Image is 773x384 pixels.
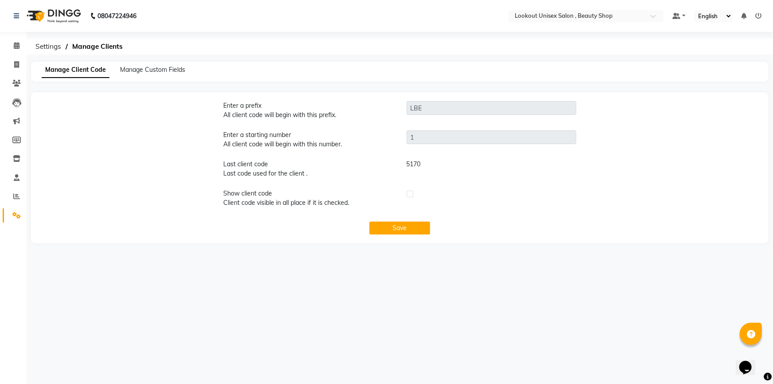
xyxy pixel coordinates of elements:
button: Save [369,222,431,235]
span: Show client code [223,189,272,197]
span: Settings [31,39,66,55]
iframe: chat widget [736,349,764,375]
span: Manage Custom Fields [120,66,185,74]
p: Client code visible in all place if it is checked. [223,198,393,208]
span: Manage Client Code [42,62,109,78]
p: All client code will begin with this number. [223,140,393,149]
input: Enter Code Prefix [407,101,577,115]
span: Last client code [223,160,268,168]
span: Enter a prefix [223,102,261,110]
b: 08047224946 [97,4,136,28]
p: All client code will begin with this prefix. [223,110,393,120]
img: logo [23,4,83,28]
span: Manage Clients [68,39,127,55]
span: 5170 [407,160,421,168]
span: Enter a starting number [223,131,291,139]
p: Last code used for the client . [223,169,393,178]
